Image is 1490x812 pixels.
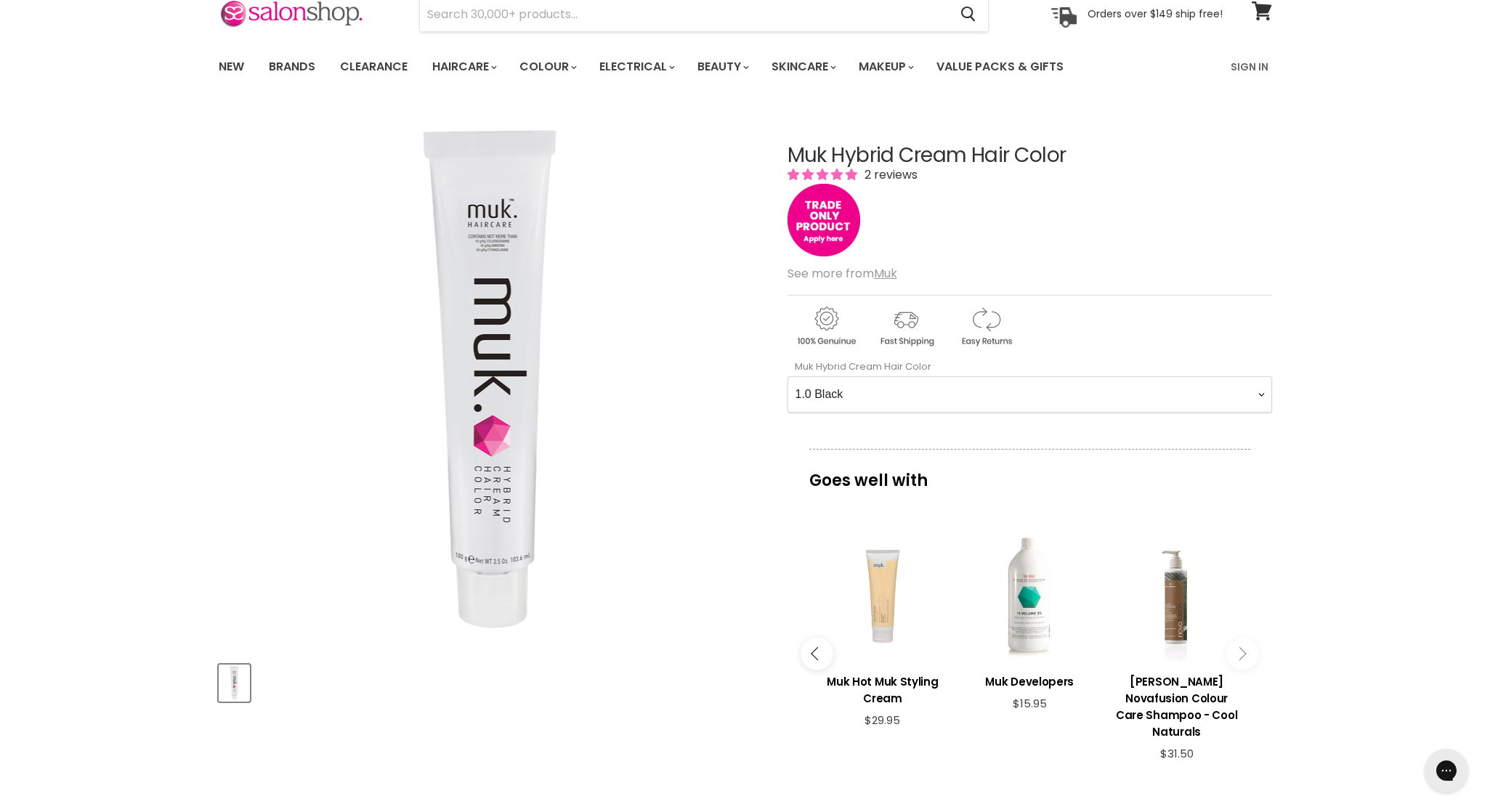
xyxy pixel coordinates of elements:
[926,52,1074,82] a: Value Packs & Gifts
[867,304,944,349] img: shipping.gif
[509,52,586,82] a: Colour
[588,52,684,82] a: Electrical
[258,52,326,82] a: Brands
[329,52,418,82] a: Clearance
[963,673,1096,690] h3: Muk Developers
[787,360,931,373] label: Muk Hybrid Cream Hair Color
[1222,52,1277,82] a: Sign In
[787,304,865,349] img: genuine.gif
[421,52,506,82] a: Haircare
[1110,662,1242,747] a: View product:De Lorenzo Novafusion Colour Care Shampoo - Cool Naturals
[1013,696,1047,711] span: $15.95
[874,265,897,282] a: Muk
[1110,673,1242,740] h3: [PERSON_NAME] Novafusion Colour Care Shampoo - Cool Naturals
[761,52,845,82] a: Skincare
[787,145,1272,167] h1: Muk Hybrid Cream Hair Color
[216,660,764,702] div: Product thumbnails
[809,449,1250,497] p: Goes well with
[201,46,1290,88] nav: Main
[687,52,758,82] a: Beauty
[208,52,255,82] a: New
[1088,7,1223,20] p: Orders over $149 ship free!
[860,166,918,183] span: 2 reviews
[947,304,1024,349] img: returns.gif
[220,666,248,700] img: Muk Hybrid Cream Hair Color
[219,665,250,702] button: Muk Hybrid Cream Hair Color
[817,662,949,714] a: View product:Muk Hot Muk Styling Cream
[963,662,1096,697] a: View product:Muk Developers
[817,673,949,707] h3: Muk Hot Muk Styling Cream
[219,108,761,651] div: Muk Hybrid Cream Hair Color image. Click or Scroll to Zoom.
[208,46,1149,88] ul: Main menu
[787,184,860,256] img: tradeonly_small.jpg
[1160,746,1194,761] span: $31.50
[865,712,900,728] span: $29.95
[787,166,860,183] span: 5.00 stars
[848,52,923,82] a: Makeup
[1417,744,1475,797] iframe: Gorgias live chat messenger
[787,265,897,282] span: See more from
